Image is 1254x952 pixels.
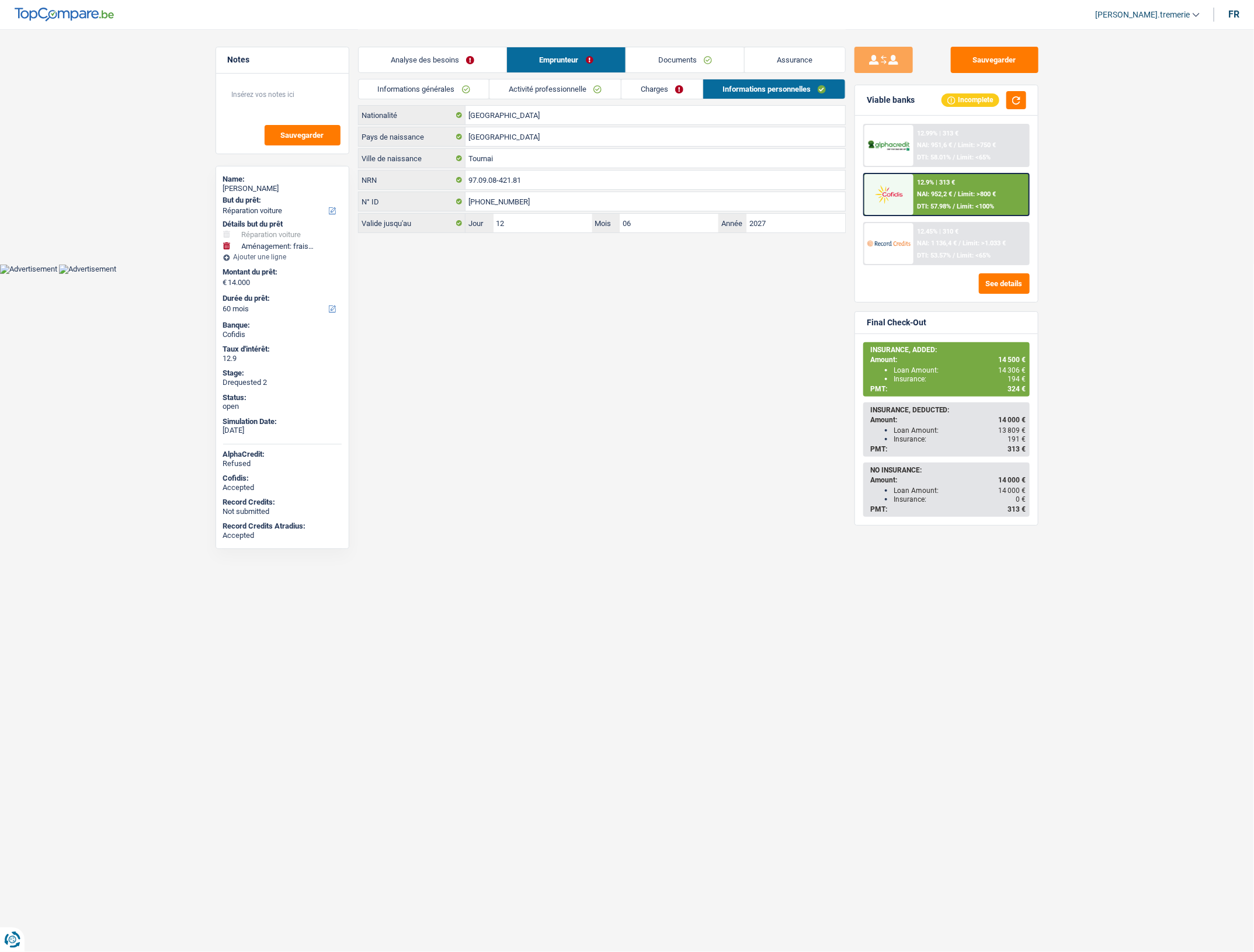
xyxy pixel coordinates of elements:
img: Record Credits [867,232,911,254]
div: Final Check-Out [867,318,926,328]
div: 12.9% | 313 € [917,179,955,186]
div: PMT: [870,505,1026,513]
span: DTI: 53.57% [917,252,951,259]
label: Ville de naissance [359,149,466,168]
div: Simulation Date: [223,417,342,426]
a: Informations générales [359,79,489,99]
div: 12.9 [223,354,342,363]
span: 14 500 € [999,356,1026,364]
label: NRN [359,171,466,189]
span: 14 000 € [999,416,1026,424]
div: PMT: [870,445,1026,453]
div: PMT: [870,385,1026,393]
div: Name: [223,175,342,184]
button: Sauvegarder [265,125,341,145]
input: JJ [494,214,592,232]
label: Mois [592,214,620,232]
div: Accepted [223,483,342,492]
button: Sauvegarder [951,47,1038,73]
div: Record Credits Atradius: [223,522,342,531]
span: [PERSON_NAME].tremerie [1095,10,1190,20]
div: Refused [223,459,342,468]
span: / [953,154,955,161]
div: Banque: [223,321,342,330]
span: / [954,141,956,149]
img: AlphaCredit [867,139,911,152]
div: Accepted [223,531,342,540]
label: Jour [466,214,494,232]
div: [PERSON_NAME] [223,184,342,193]
div: Viable banks [867,95,915,105]
span: 313 € [1008,505,1026,513]
div: Insurance: [894,495,1026,503]
div: [DATE] [223,426,342,435]
h5: Notes [228,55,337,65]
span: 14 306 € [999,366,1026,374]
div: Amount: [870,416,1026,424]
label: Pays de naissance [359,127,466,146]
input: AAAA [746,214,845,232]
div: fr [1228,9,1239,20]
span: DTI: 58.01% [917,154,951,161]
input: Belgique [466,127,845,146]
img: TopCompare Logo [15,8,114,22]
label: Durée du prêt: [223,294,339,303]
div: Loan Amount: [894,426,1026,435]
div: open [223,402,342,411]
div: Loan Amount: [894,487,1026,495]
input: Belgique [466,106,845,124]
div: Taux d'intérêt: [223,345,342,354]
span: 313 € [1008,445,1026,453]
a: Charges [621,79,703,99]
span: Limit: <100% [957,203,994,210]
div: 12.99% | 313 € [917,130,958,137]
span: 191 € [1008,435,1026,443]
label: Année [718,214,746,232]
label: N° ID [359,192,466,211]
div: Amount: [870,476,1026,484]
span: Limit: <65% [957,252,991,259]
a: Emprunteur [507,47,626,72]
span: NAI: 1 136,4 € [917,239,957,247]
div: Insurance: [894,375,1026,383]
input: 12.12.12-123.12 [466,171,845,189]
span: Limit: >800 € [958,190,996,198]
div: Stage: [223,369,342,378]
div: NO INSURANCE: [870,466,1026,474]
label: Montant du prêt: [223,267,339,277]
span: 194 € [1008,375,1026,383]
div: Record Credits: [223,498,342,507]
div: Status: [223,393,342,402]
div: Loan Amount: [894,366,1026,374]
span: 14 000 € [999,476,1026,484]
span: Sauvegarder [281,131,324,139]
img: Cofidis [867,183,911,205]
label: Nationalité [359,106,466,124]
span: NAI: 952,2 € [917,190,952,198]
span: DTI: 57.98% [917,203,951,210]
div: Drequested 2 [223,378,342,387]
span: / [958,239,961,247]
span: Limit: >750 € [958,141,996,149]
div: INSURANCE, DEDUCTED: [870,406,1026,414]
div: 12.45% | 310 € [917,228,958,235]
div: Cofidis [223,330,342,339]
span: 14 000 € [999,487,1026,495]
div: Cofidis: [223,474,342,483]
input: MM [620,214,718,232]
div: AlphaCredit: [223,450,342,459]
label: Valide jusqu'au [359,214,466,232]
div: Amount: [870,356,1026,364]
button: See details [979,273,1030,294]
a: [PERSON_NAME].tremerie [1086,5,1200,25]
a: Informations personnelles [703,79,845,99]
span: / [954,190,956,198]
a: Documents [626,47,745,72]
input: 590-1234567-89 [466,192,845,211]
div: Détails but du prêt [223,220,342,229]
a: Assurance [745,47,845,72]
span: 324 € [1008,385,1026,393]
span: 0 € [1016,495,1026,503]
div: Incomplete [942,93,999,106]
span: Limit: >1.033 € [963,239,1006,247]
